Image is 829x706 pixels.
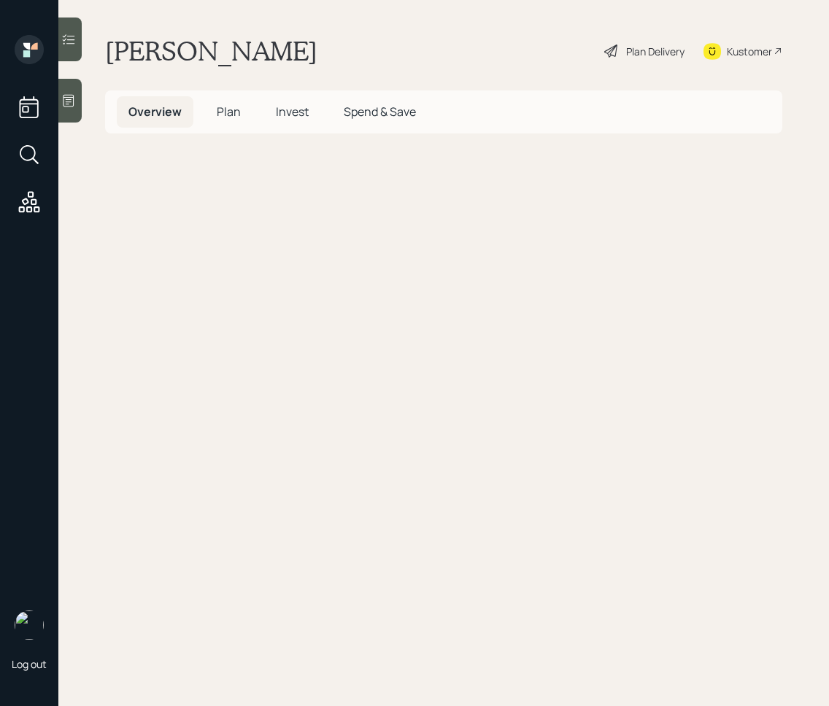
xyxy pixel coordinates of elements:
[128,104,182,120] span: Overview
[105,35,317,67] h1: [PERSON_NAME]
[15,610,44,640] img: retirable_logo.png
[626,44,685,59] div: Plan Delivery
[344,104,416,120] span: Spend & Save
[217,104,241,120] span: Plan
[727,44,772,59] div: Kustomer
[12,657,47,671] div: Log out
[276,104,309,120] span: Invest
